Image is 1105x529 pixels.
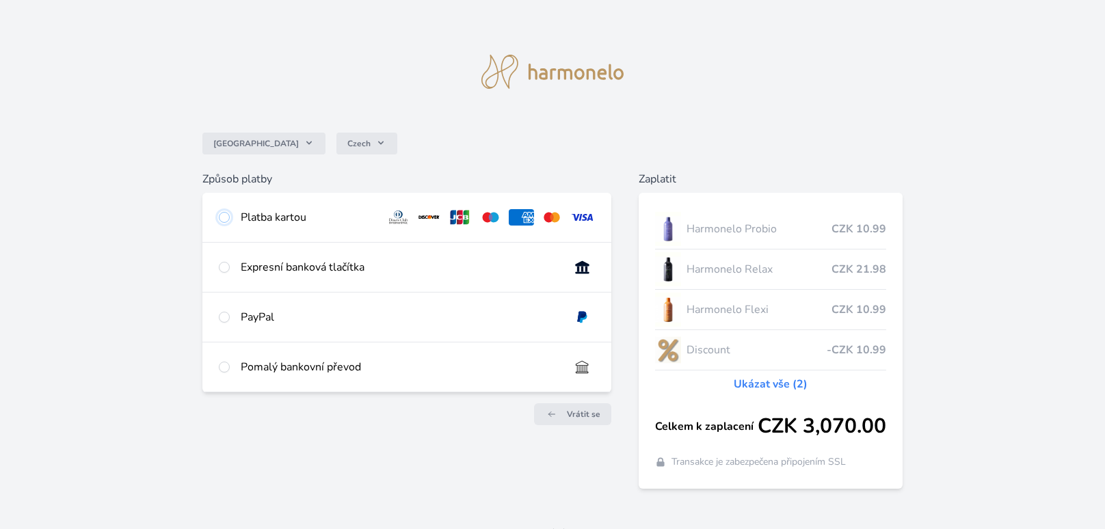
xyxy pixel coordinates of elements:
span: CZK 21.98 [831,261,886,277]
span: CZK 3,070.00 [758,414,886,439]
a: Vrátit se [534,403,611,425]
img: discount-lo.png [655,333,681,367]
img: jcb.svg [447,209,472,226]
img: diners.svg [386,209,411,226]
span: Vrátit se [567,409,600,420]
img: visa.svg [570,209,595,226]
img: bankTransfer_IBAN.svg [570,359,595,375]
span: [GEOGRAPHIC_DATA] [213,138,299,149]
span: Discount [687,342,827,358]
a: Ukázat vše (2) [734,376,808,392]
span: CZK 10.99 [831,221,886,237]
div: Platba kartou [241,209,375,226]
h6: Způsob platby [202,171,611,187]
img: amex.svg [509,209,534,226]
button: Czech [336,133,397,154]
img: discover.svg [416,209,442,226]
span: -CZK 10.99 [827,342,886,358]
span: Celkem k zaplacení [655,418,758,435]
img: paypal.svg [570,309,595,325]
img: mc.svg [540,209,565,226]
div: Expresní banková tlačítka [241,259,559,275]
img: logo.svg [481,55,624,89]
span: Harmonelo Relax [687,261,831,277]
img: CLEAN_PROBIO_se_stinem_x-lo.jpg [655,212,681,246]
div: PayPal [241,309,559,325]
img: CLEAN_FLEXI_se_stinem_x-hi_(1)-lo.jpg [655,293,681,327]
div: Pomalý bankovní převod [241,359,559,375]
img: onlineBanking_CZ.svg [570,259,595,275]
h6: Zaplatit [639,171,903,187]
button: [GEOGRAPHIC_DATA] [202,133,325,154]
span: Czech [347,138,371,149]
span: CZK 10.99 [831,301,886,318]
img: maestro.svg [478,209,503,226]
span: Harmonelo Probio [687,221,831,237]
span: Harmonelo Flexi [687,301,831,318]
img: CLEAN_RELAX_se_stinem_x-lo.jpg [655,252,681,286]
span: Transakce je zabezpečena připojením SSL [671,455,846,469]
